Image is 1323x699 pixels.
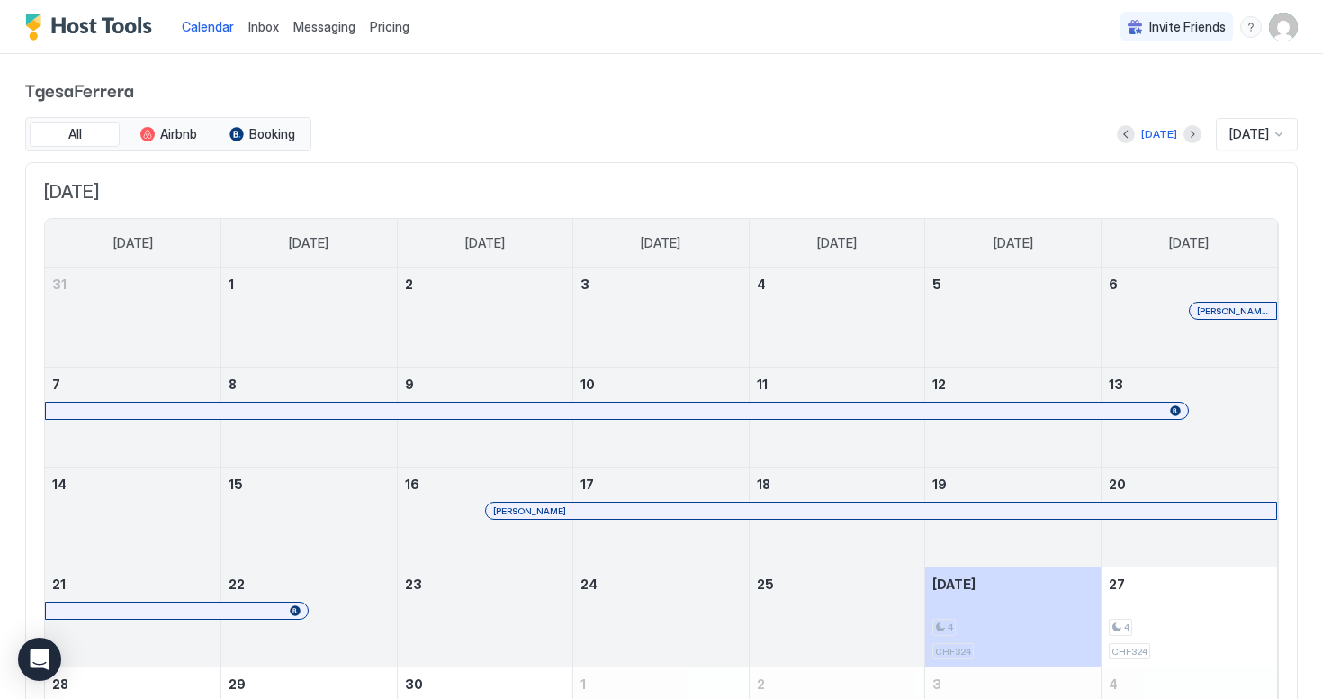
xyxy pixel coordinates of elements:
[1102,567,1277,601] a: September 27, 2025
[221,567,397,601] a: September 22, 2025
[1111,646,1147,658] span: CHF324
[293,19,355,34] span: Messaging
[217,122,307,147] button: Booking
[52,676,68,692] span: 28
[248,17,279,36] a: Inbox
[397,268,573,368] td: September 2, 2025
[229,377,237,392] span: 8
[52,277,67,292] span: 31
[580,377,595,392] span: 10
[18,638,61,681] div: Open Intercom Messenger
[932,477,947,492] span: 19
[925,368,1101,401] a: September 12, 2025
[976,219,1051,268] a: Friday
[1101,368,1277,468] td: September 13, 2025
[370,19,409,35] span: Pricing
[465,235,505,251] span: [DATE]
[248,19,279,34] span: Inbox
[405,576,422,592] span: 23
[405,676,423,692] span: 30
[1197,305,1269,317] span: [PERSON_NAME]-Daguette
[817,235,857,251] span: [DATE]
[405,477,419,492] span: 16
[493,505,566,517] span: [PERSON_NAME]
[221,567,398,667] td: September 22, 2025
[623,219,698,268] a: Wednesday
[25,14,160,41] a: Host Tools Logo
[221,468,397,501] a: September 15, 2025
[45,468,221,567] td: September 14, 2025
[1240,16,1262,38] div: menu
[30,122,120,147] button: All
[994,235,1033,251] span: [DATE]
[1102,268,1277,301] a: September 6, 2025
[398,567,573,601] a: September 23, 2025
[925,567,1101,601] a: September 26, 2025
[398,268,573,301] a: September 2, 2025
[293,17,355,36] a: Messaging
[1109,676,1118,692] span: 4
[1124,622,1129,633] span: 4
[95,219,171,268] a: Sunday
[573,567,749,601] a: September 24, 2025
[1229,126,1269,142] span: [DATE]
[1102,368,1277,401] a: September 13, 2025
[229,477,243,492] span: 15
[1269,13,1298,41] div: User profile
[932,277,941,292] span: 5
[573,468,750,567] td: September 17, 2025
[580,576,598,592] span: 24
[750,368,925,401] a: September 11, 2025
[750,567,925,601] a: September 25, 2025
[750,268,925,301] a: September 4, 2025
[271,219,346,268] a: Monday
[1101,468,1277,567] td: September 20, 2025
[229,676,246,692] span: 29
[398,368,573,401] a: September 9, 2025
[573,268,750,368] td: September 3, 2025
[580,477,594,492] span: 17
[757,576,774,592] span: 25
[580,676,586,692] span: 1
[1101,567,1277,667] td: September 27, 2025
[1149,19,1226,35] span: Invite Friends
[573,567,750,667] td: September 24, 2025
[113,235,153,251] span: [DATE]
[757,477,770,492] span: 18
[221,268,398,368] td: September 1, 2025
[221,268,397,301] a: September 1, 2025
[580,277,589,292] span: 3
[1138,123,1180,145] button: [DATE]
[45,468,220,501] a: September 14, 2025
[25,76,1298,103] span: TgesaFerrera
[948,622,953,633] span: 4
[221,368,398,468] td: September 8, 2025
[799,219,875,268] a: Thursday
[52,377,60,392] span: 7
[52,477,67,492] span: 14
[932,676,941,692] span: 3
[45,268,220,301] a: August 31, 2025
[749,567,925,667] td: September 25, 2025
[405,277,413,292] span: 2
[447,219,523,268] a: Tuesday
[123,122,213,147] button: Airbnb
[397,368,573,468] td: September 9, 2025
[1183,125,1201,143] button: Next month
[25,117,311,151] div: tab-group
[405,377,414,392] span: 9
[45,368,221,468] td: September 7, 2025
[221,368,397,401] a: September 8, 2025
[68,126,82,142] span: All
[52,576,66,592] span: 21
[229,576,245,592] span: 22
[45,368,220,401] a: September 7, 2025
[1117,125,1135,143] button: Previous month
[925,468,1101,501] a: September 19, 2025
[160,126,197,142] span: Airbnb
[573,368,749,401] a: September 10, 2025
[925,368,1102,468] td: September 12, 2025
[493,505,1269,517] div: [PERSON_NAME]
